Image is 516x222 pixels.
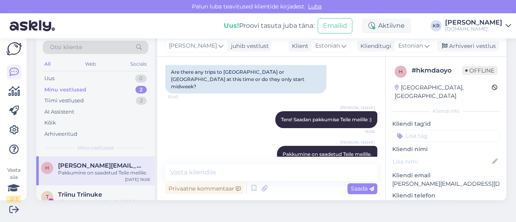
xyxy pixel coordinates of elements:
span: Pakkumine on saadetud Teile meilile. [283,151,372,157]
p: Kliendi telefon [392,191,500,200]
div: 2 [136,97,147,105]
p: Kliendi nimi [392,145,500,154]
div: Kliendi info [392,108,500,115]
div: Küsi telefoninumbrit [392,200,457,211]
img: Askly Logo [6,42,22,55]
span: 16:06 [345,129,375,135]
div: 0 [135,75,147,83]
div: [DOMAIN_NAME] [445,26,502,32]
div: Socials [129,59,148,69]
span: Offline [462,66,497,75]
div: Proovi tasuta juba täna: [224,21,314,31]
div: # hkmdaoyo [412,66,462,75]
div: All [43,59,52,69]
span: Estonian [315,41,340,50]
div: KR [431,20,442,31]
div: Kõik [44,119,56,127]
span: Estonian [398,41,423,50]
span: [PERSON_NAME] [340,139,375,145]
div: Arhiveeri vestlus [437,41,499,52]
span: h [399,68,403,75]
span: Otsi kliente [50,43,82,52]
div: Are there any trips to [GEOGRAPHIC_DATA] or [GEOGRAPHIC_DATA] at this time or do they only start ... [165,65,327,93]
div: Klienditugi [357,42,391,50]
div: [PERSON_NAME] [445,19,502,26]
div: Vaata siia [6,166,21,203]
span: [PERSON_NAME] [169,41,217,50]
span: Helen.pold18@gmail.com [58,162,142,169]
div: Aktiivne [362,19,411,33]
div: juhib vestlust [228,42,269,50]
span: Saada [351,185,374,192]
div: Arhiveeritud [44,130,77,138]
div: AI Assistent [44,108,74,116]
input: Lisa tag [392,130,500,142]
div: Klient [289,42,308,50]
span: Luba [306,3,324,10]
span: Minu vestlused [77,144,114,151]
div: 2 / 3 [6,195,21,203]
b: Uus! [224,22,239,29]
p: Kliendi tag'id [392,120,500,128]
span: H [45,165,49,171]
span: Tere! Saadan pakkumise Teile meilile :) [281,116,372,122]
p: Kliendi email [392,171,500,180]
span: [PERSON_NAME] [340,105,375,111]
div: [DATE] 16:06 [125,176,150,183]
div: [GEOGRAPHIC_DATA], [GEOGRAPHIC_DATA] [395,83,492,100]
input: Lisa nimi [393,157,491,166]
div: 2 [135,86,147,94]
div: Privaatne kommentaar [165,183,244,194]
div: Uus [44,75,54,83]
div: Tiimi vestlused [44,97,84,105]
div: Web [83,59,98,69]
button: Emailid [318,18,352,33]
a: [PERSON_NAME][DOMAIN_NAME] [445,19,511,32]
div: Hinnad on paraku tõesti reisidele suvekuudel mõne võrra kallimad. Hotellide lisavalikuga ja hinda... [58,198,150,213]
span: Triinu Triinuke [58,191,102,198]
span: 15:40 [168,94,198,100]
div: Pakkumine on saadetud Teile meilile. [58,169,150,176]
p: [PERSON_NAME][EMAIL_ADDRESS][DOMAIN_NAME] [392,180,500,188]
div: Minu vestlused [44,86,86,94]
span: T [46,194,49,200]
